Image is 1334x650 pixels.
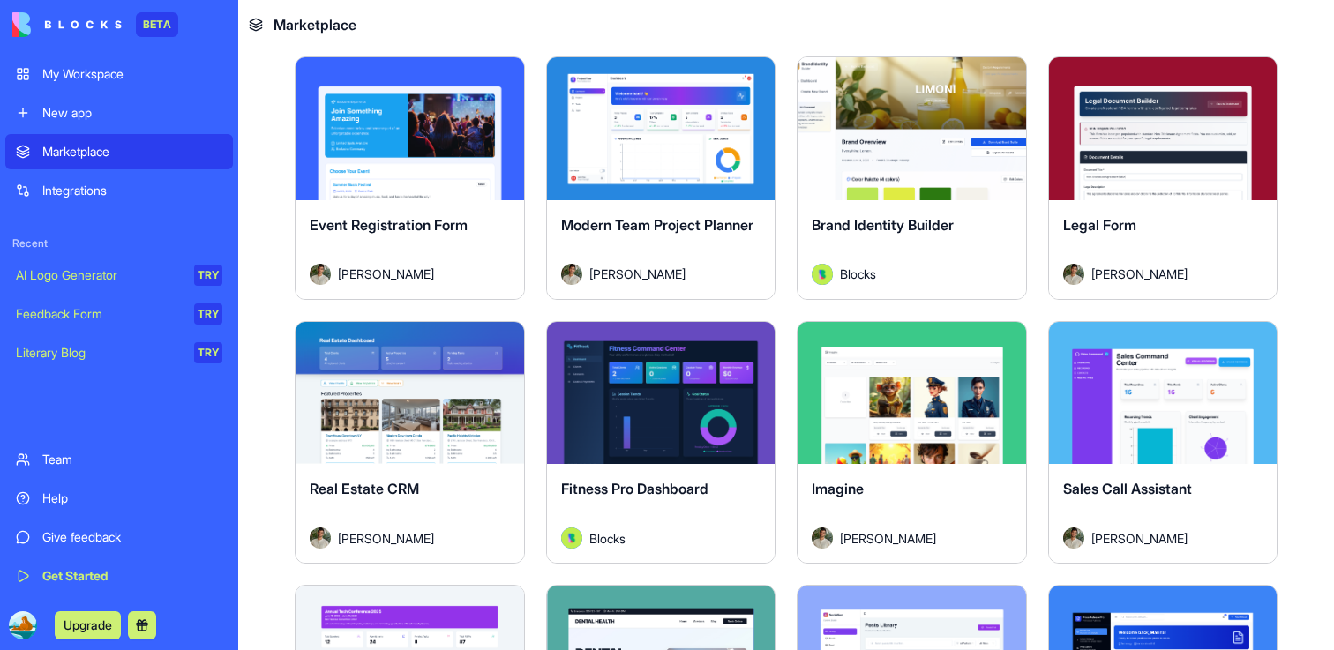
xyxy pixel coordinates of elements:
[546,56,776,300] a: Modern Team Project PlannerAvatar[PERSON_NAME]
[1091,529,1188,548] span: [PERSON_NAME]
[546,321,776,564] a: Fitness Pro DashboardAvatarBlocks
[5,173,233,208] a: Integrations
[295,321,525,564] a: Real Estate CRMAvatar[PERSON_NAME]
[589,265,686,283] span: [PERSON_NAME]
[812,264,833,285] img: Avatar
[274,14,356,35] span: Marketplace
[5,481,233,516] a: Help
[194,303,222,325] div: TRY
[42,528,222,546] div: Give feedback
[5,134,233,169] a: Marketplace
[1063,264,1084,285] img: Avatar
[1063,480,1192,497] span: Sales Call Assistant
[5,558,233,594] a: Get Started
[136,12,178,37] div: BETA
[812,216,954,234] span: Brand Identity Builder
[5,95,233,131] a: New app
[16,266,182,284] div: AI Logo Generator
[561,264,582,285] img: Avatar
[42,567,222,585] div: Get Started
[1048,321,1278,564] a: Sales Call AssistantAvatar[PERSON_NAME]
[42,451,222,468] div: Team
[5,258,233,293] a: AI Logo GeneratorTRY
[16,305,182,323] div: Feedback Form
[55,611,121,639] button: Upgrade
[5,236,233,250] span: Recent
[1091,265,1188,283] span: [PERSON_NAME]
[9,611,37,639] img: ACg8ocLwm471hH6QiMG3VzgKoJe1WPZx88_YRsDymWk6KYtiLiUX3tE=s96-c
[42,182,222,199] div: Integrations
[194,265,222,286] div: TRY
[561,216,753,234] span: Modern Team Project Planner
[12,12,122,37] img: logo
[5,56,233,92] a: My Workspace
[338,529,434,548] span: [PERSON_NAME]
[812,527,833,549] img: Avatar
[16,344,182,362] div: Literary Blog
[310,216,468,234] span: Event Registration Form
[561,480,708,497] span: Fitness Pro Dashboard
[589,529,626,548] span: Blocks
[42,489,222,507] div: Help
[42,65,222,83] div: My Workspace
[5,519,233,555] a: Give feedback
[5,296,233,332] a: Feedback FormTRY
[338,265,434,283] span: [PERSON_NAME]
[797,321,1027,564] a: ImagineAvatar[PERSON_NAME]
[310,480,419,497] span: Real Estate CRM
[797,56,1027,300] a: Brand Identity BuilderAvatarBlocks
[310,264,331,285] img: Avatar
[840,529,936,548] span: [PERSON_NAME]
[194,342,222,363] div: TRY
[5,442,233,477] a: Team
[55,616,121,633] a: Upgrade
[42,143,222,161] div: Marketplace
[561,527,582,549] img: Avatar
[12,12,178,37] a: BETA
[812,480,864,497] span: Imagine
[1063,527,1084,549] img: Avatar
[1063,216,1136,234] span: Legal Form
[42,104,222,122] div: New app
[840,265,876,283] span: Blocks
[310,527,331,549] img: Avatar
[5,335,233,370] a: Literary BlogTRY
[295,56,525,300] a: Event Registration FormAvatar[PERSON_NAME]
[1048,56,1278,300] a: Legal FormAvatar[PERSON_NAME]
